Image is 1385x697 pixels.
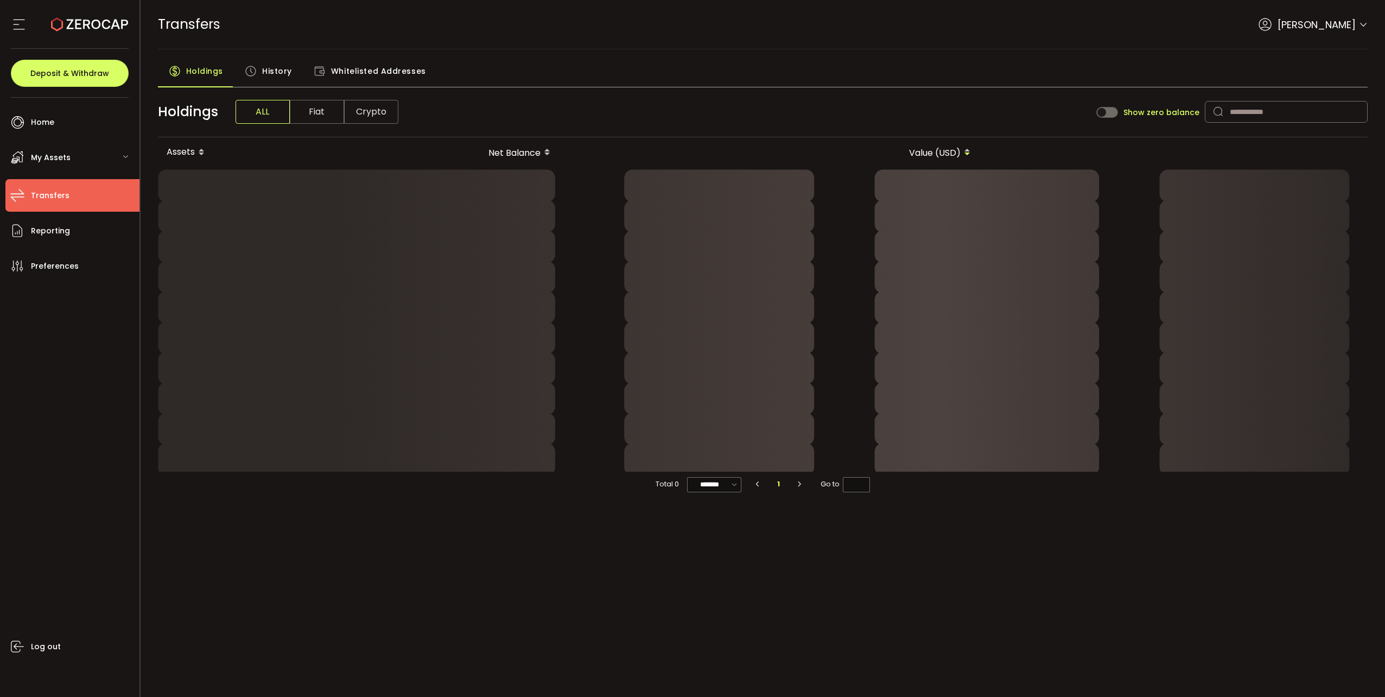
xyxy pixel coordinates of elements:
[158,102,218,122] span: Holdings
[1123,109,1199,116] span: Show zero balance
[236,100,290,124] span: ALL
[158,15,220,34] span: Transfers
[344,100,398,124] span: Crypto
[11,60,129,87] button: Deposit & Withdraw
[31,258,79,274] span: Preferences
[31,223,70,239] span: Reporting
[262,60,292,82] span: History
[290,100,344,124] span: Fiat
[158,143,349,162] div: Assets
[331,60,426,82] span: Whitelisted Addresses
[1278,17,1356,32] span: [PERSON_NAME]
[31,188,69,204] span: Transfers
[349,143,559,162] div: Net Balance
[31,639,61,655] span: Log out
[821,477,870,492] span: Go to
[31,150,71,166] span: My Assets
[656,477,679,492] span: Total 0
[186,60,223,82] span: Holdings
[30,69,109,77] span: Deposit & Withdraw
[31,115,54,130] span: Home
[769,143,979,162] div: Value (USD)
[769,477,789,492] li: 1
